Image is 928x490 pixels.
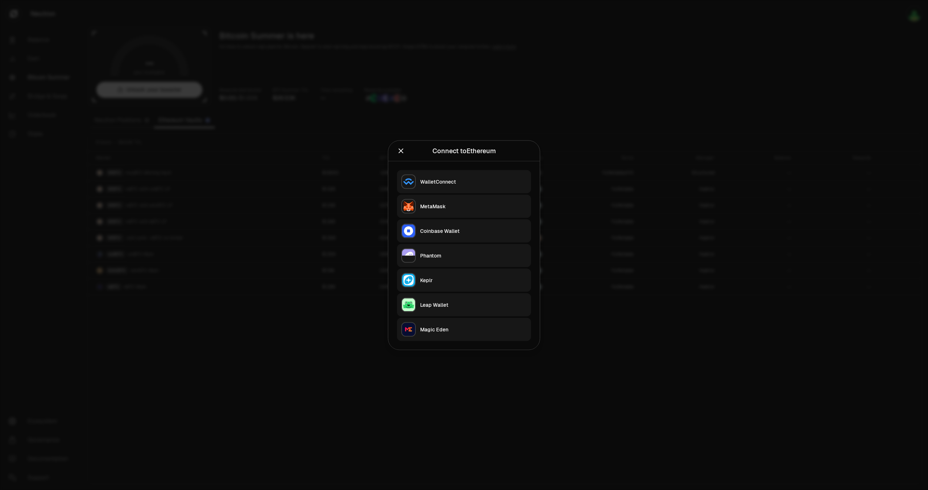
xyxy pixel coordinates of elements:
img: Coinbase Wallet [402,224,415,237]
img: WalletConnect [402,175,415,188]
img: Keplr [402,273,415,286]
img: Leap Wallet [402,298,415,311]
div: Coinbase Wallet [420,227,527,234]
div: WalletConnect [420,178,527,185]
img: Phantom [402,249,415,262]
div: Connect to Ethereum [432,146,496,156]
img: Magic Eden [402,323,415,336]
img: MetaMask [402,200,415,213]
button: Coinbase WalletCoinbase Wallet [397,219,531,242]
button: PhantomPhantom [397,244,531,267]
button: Leap WalletLeap Wallet [397,293,531,316]
button: KeplrKeplr [397,268,531,292]
button: Magic EdenMagic Eden [397,318,531,341]
div: Phantom [420,252,527,259]
div: Magic Eden [420,326,527,333]
div: Leap Wallet [420,301,527,308]
button: MetaMaskMetaMask [397,194,531,218]
button: WalletConnectWalletConnect [397,170,531,193]
button: Close [397,146,405,156]
div: MetaMask [420,202,527,210]
div: Keplr [420,276,527,284]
